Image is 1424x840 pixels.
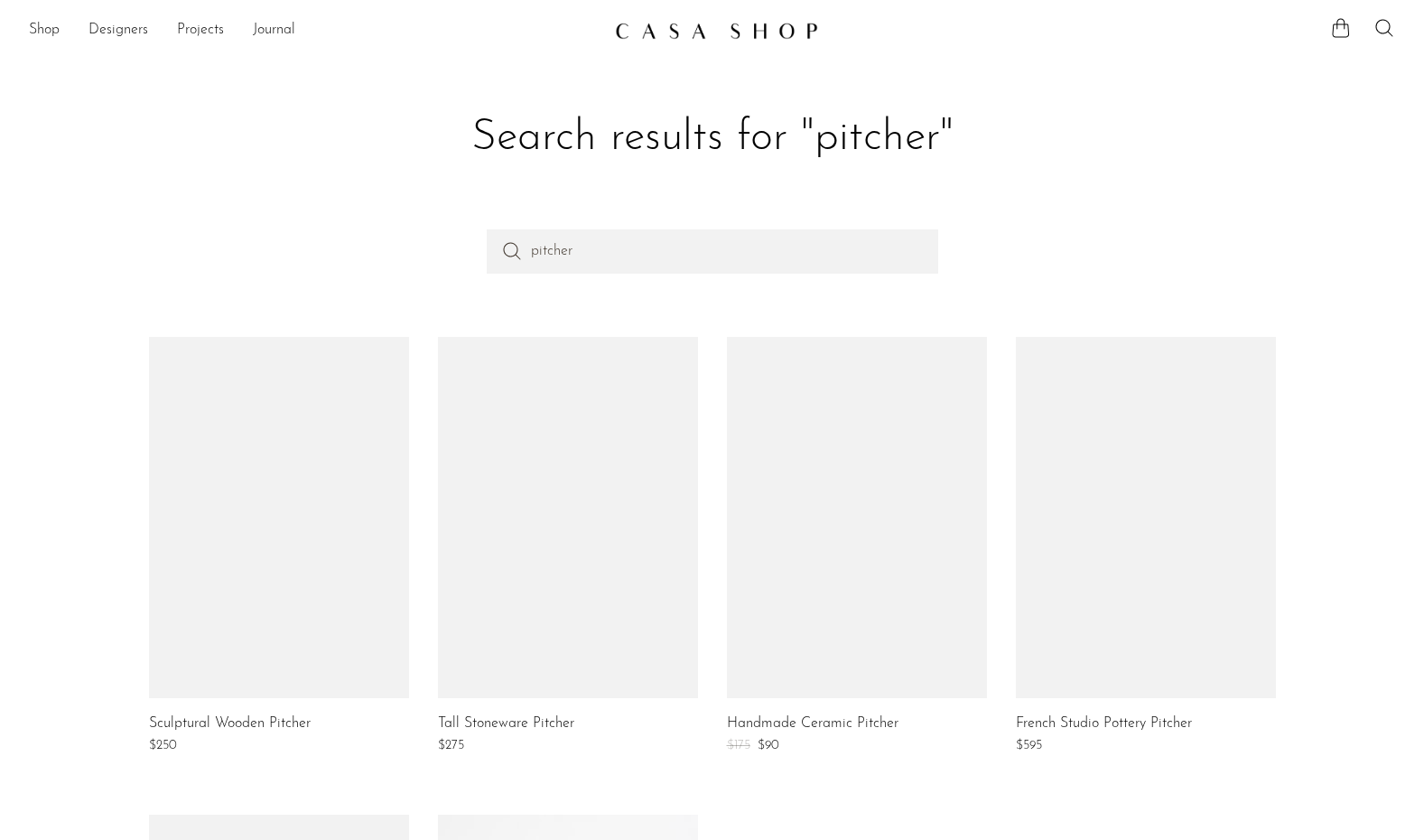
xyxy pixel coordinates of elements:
[88,19,148,42] a: Designers
[29,19,60,42] a: Shop
[438,739,464,752] span: $275
[177,19,224,42] a: Projects
[253,19,295,42] a: Journal
[29,15,600,46] nav: Desktop navigation
[758,739,779,752] span: $90
[163,110,1261,166] h1: Search results for "pitcher"
[438,716,574,733] a: Tall Stoneware Pitcher
[149,716,311,733] a: Sculptural Wooden Pitcher
[487,229,938,273] input: Perform a search
[727,716,898,733] a: Handmade Ceramic Pitcher
[1016,739,1042,752] span: $595
[727,739,750,752] span: $175
[1016,716,1192,733] a: French Studio Pottery Pitcher
[29,15,600,46] ul: NEW HEADER MENU
[149,739,177,752] span: $250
